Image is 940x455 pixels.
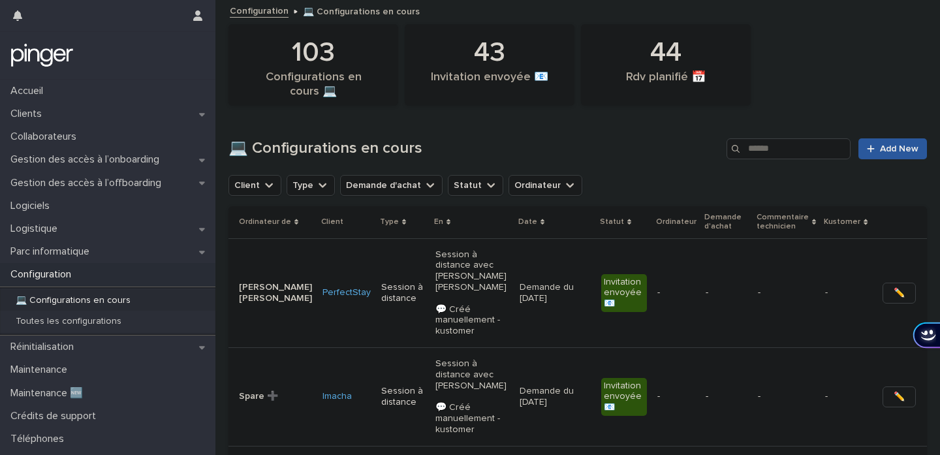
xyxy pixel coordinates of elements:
div: Invitation envoyée 📧 [601,378,647,416]
p: En [434,215,443,229]
p: 💻 Configurations en cours [5,295,141,306]
p: Session à distance avec [PERSON_NAME] [PERSON_NAME] 💬 Créé manuellement - kustomer [435,249,509,337]
img: mTgBEunGTSyRkCgitkcU [10,42,74,69]
div: Rdv planifié 📅 [603,71,728,98]
button: Client [228,175,281,196]
p: - [657,287,695,298]
p: Collaborateurs [5,131,87,143]
p: Date [518,215,537,229]
p: Session à distance avec [PERSON_NAME] 💬 Créé manuellement - kustomer [435,358,509,435]
p: Accueil [5,85,54,97]
p: - [825,285,830,298]
p: Logistique [5,223,68,235]
p: Type [380,215,399,229]
p: - [825,388,830,402]
p: - [706,287,747,298]
p: Ordinateur de [239,215,291,229]
p: - [657,391,695,402]
button: Statut [448,175,503,196]
p: Commentaire technicien [757,210,809,234]
p: Téléphones [5,433,74,445]
p: Session à distance [381,386,425,408]
p: Toutes les configurations [5,316,132,327]
div: Invitation envoyée 📧 [601,274,647,312]
a: PerfectStay [322,287,371,298]
p: Configuration [5,268,82,281]
button: ✏️ [883,386,916,407]
a: Add New [858,138,927,159]
span: Add New [880,144,918,153]
h1: 💻 Configurations en cours [228,139,721,158]
tr: Spare ➕Imacha Session à distanceSession à distance avec [PERSON_NAME] 💬 Créé manuellement - kusto... [228,347,937,446]
p: 💻 Configurations en cours [303,3,420,18]
p: - [758,287,815,298]
p: Kustomer [824,215,860,229]
p: Session à distance [381,282,425,304]
div: Configurations en cours 💻 [251,71,376,98]
p: Demande du [DATE] [520,282,591,304]
span: ✏️ [894,287,905,300]
p: Statut [600,215,624,229]
tr: [PERSON_NAME] [PERSON_NAME]PerfectStay Session à distanceSession à distance avec [PERSON_NAME] [P... [228,238,937,347]
p: Clients [5,108,52,120]
p: Maintenance 🆕 [5,387,93,400]
p: Gestion des accès à l’offboarding [5,177,172,189]
p: - [758,391,815,402]
p: Spare ➕ [239,391,312,402]
p: Parc informatique [5,245,100,258]
button: Ordinateur [509,175,582,196]
input: Search [727,138,851,159]
p: - [706,391,747,402]
button: Type [287,175,335,196]
p: Demande du [DATE] [520,386,591,408]
p: Gestion des accès à l’onboarding [5,153,170,166]
div: 43 [427,37,552,69]
p: Ordinateur [656,215,697,229]
p: Client [321,215,343,229]
p: Logiciels [5,200,60,212]
button: Demande d'achat [340,175,443,196]
div: Invitation envoyée 📧 [427,71,552,98]
p: [PERSON_NAME] [PERSON_NAME] [239,282,312,304]
a: Imacha [322,391,352,402]
span: ✏️ [894,390,905,403]
p: Maintenance [5,364,78,376]
a: Configuration [230,3,289,18]
div: 103 [251,37,376,69]
p: Crédits de support [5,410,106,422]
div: 44 [603,37,728,69]
button: ✏️ [883,283,916,304]
p: Réinitialisation [5,341,84,353]
p: Demande d'achat [704,210,749,234]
